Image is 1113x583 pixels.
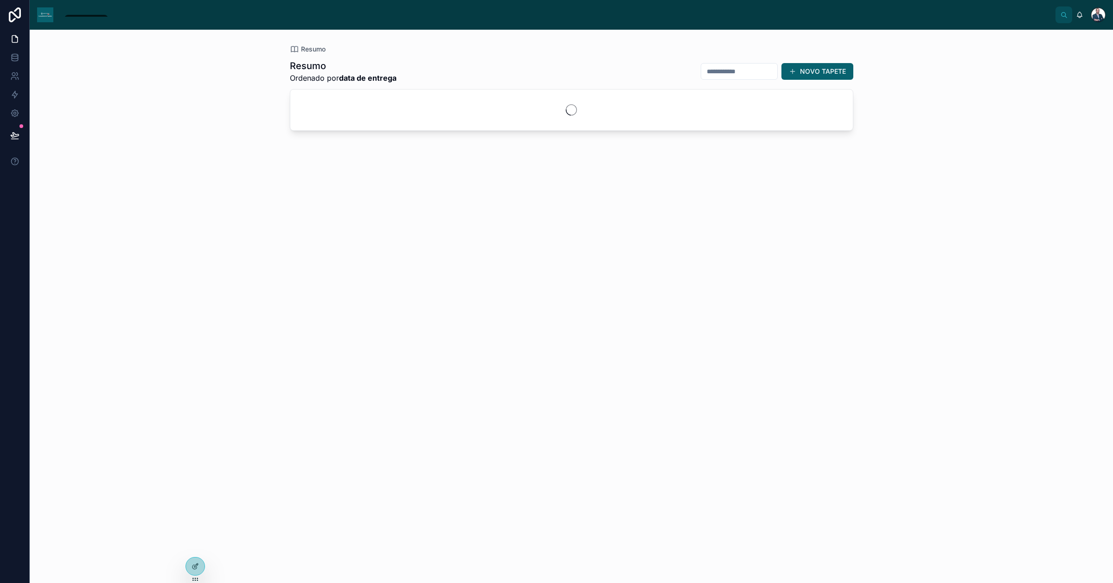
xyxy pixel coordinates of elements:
[290,59,397,72] h1: Resumo
[61,13,1055,17] div: scrollable content
[37,7,53,22] img: App logo
[339,73,397,83] strong: data de entrega
[781,63,853,80] button: NOVO TAPETE
[301,45,326,54] span: Resumo
[290,72,397,83] span: Ordenado por
[290,45,326,54] a: Resumo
